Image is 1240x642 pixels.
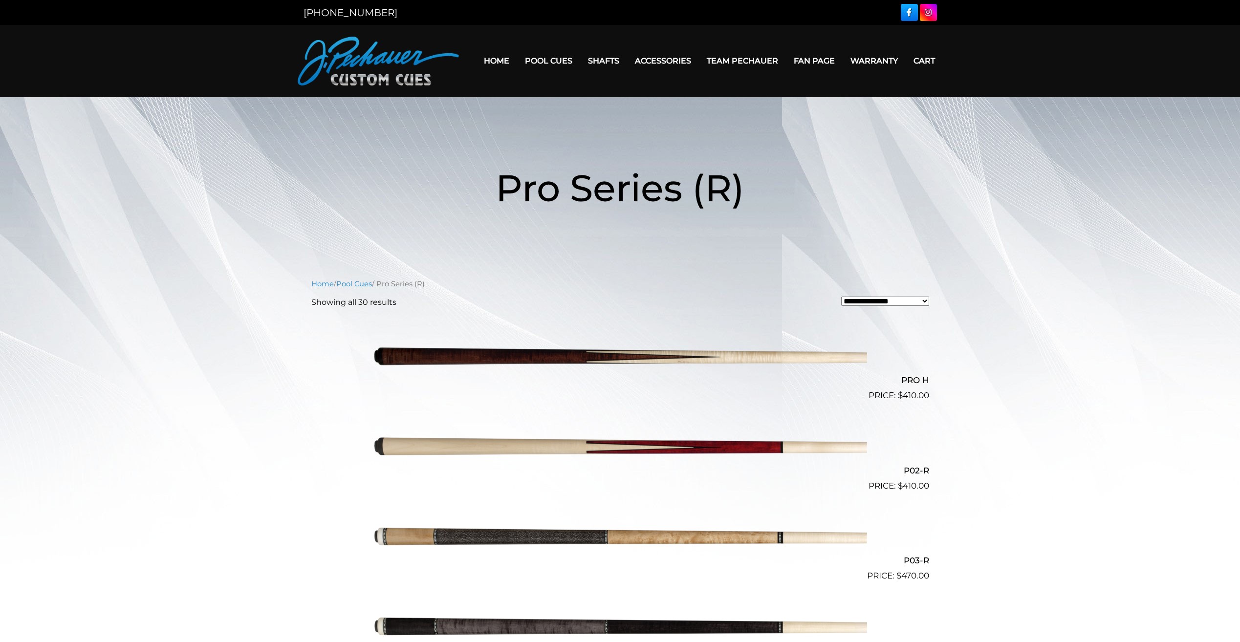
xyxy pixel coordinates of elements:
a: Fan Page [786,48,843,73]
a: Cart [906,48,943,73]
h2: P02-R [311,461,929,479]
a: P02-R $410.00 [311,406,929,492]
h2: P03-R [311,552,929,570]
a: Home [311,279,334,288]
bdi: 470.00 [896,571,929,580]
a: [PHONE_NUMBER] [304,7,397,19]
h2: PRO H [311,371,929,389]
a: Team Pechauer [699,48,786,73]
a: Accessories [627,48,699,73]
a: PRO H $410.00 [311,316,929,402]
a: Warranty [843,48,906,73]
span: Pro Series (R) [496,165,744,211]
a: P03-R $470.00 [311,496,929,582]
span: $ [896,571,901,580]
span: $ [898,481,903,491]
img: PRO H [373,316,867,398]
bdi: 410.00 [898,481,929,491]
img: Pechauer Custom Cues [298,37,459,86]
span: $ [898,390,903,400]
a: Shafts [580,48,627,73]
nav: Breadcrumb [311,278,929,289]
select: Shop order [841,297,929,306]
p: Showing all 30 results [311,297,396,308]
img: P02-R [373,406,867,488]
a: Pool Cues [336,279,372,288]
img: P03-R [373,496,867,578]
a: Home [476,48,517,73]
a: Pool Cues [517,48,580,73]
bdi: 410.00 [898,390,929,400]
